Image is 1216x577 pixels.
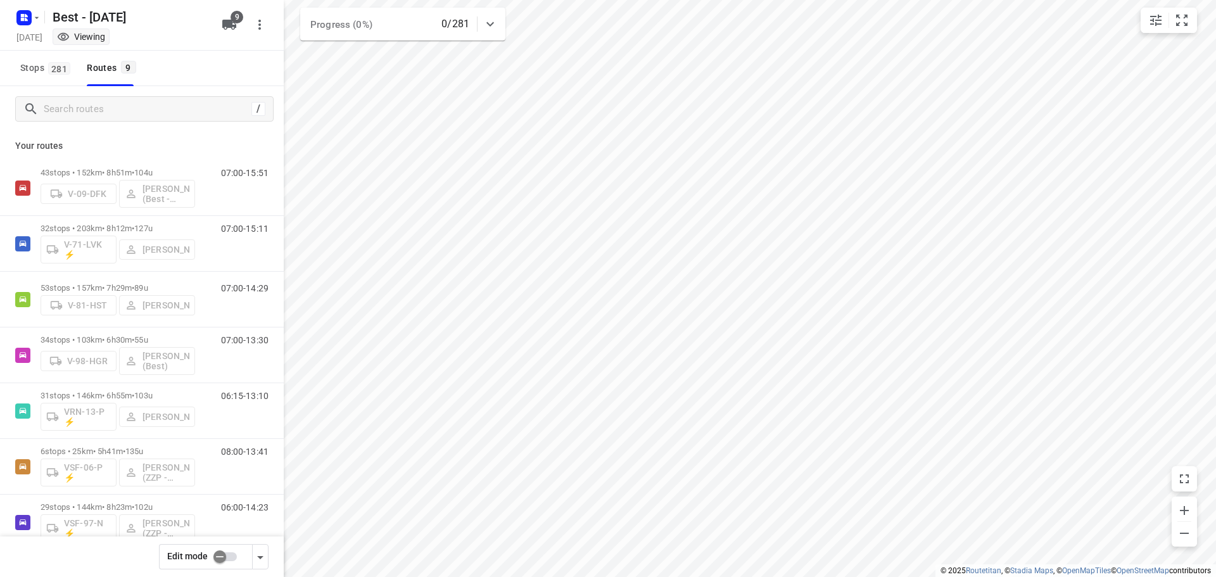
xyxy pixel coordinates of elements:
p: 0/281 [441,16,469,32]
li: © 2025 , © , © © contributors [940,566,1211,575]
p: 07:00-15:51 [221,168,269,178]
button: Fit zoom [1169,8,1194,33]
span: 127u [134,224,153,233]
p: 08:00-13:41 [221,447,269,457]
a: Routetitan [966,566,1001,575]
p: Your routes [15,139,269,153]
span: • [132,283,134,293]
button: More [247,12,272,37]
div: Driver app settings [253,548,268,564]
p: 06:15-13:10 [221,391,269,401]
span: 89u [134,283,148,293]
div: small contained button group [1141,8,1197,33]
span: 102u [134,502,153,512]
p: 29 stops • 144km • 8h23m [41,502,195,512]
span: 9 [231,11,243,23]
p: 43 stops • 152km • 8h51m [41,168,195,177]
span: • [132,502,134,512]
p: 53 stops • 157km • 7h29m [41,283,195,293]
div: Routes [87,60,139,76]
p: 32 stops • 203km • 8h12m [41,224,195,233]
button: 9 [217,12,242,37]
span: 135u [125,447,144,456]
div: / [251,102,265,116]
input: Search routes [44,99,251,119]
p: 06:00-14:23 [221,502,269,512]
p: 6 stops • 25km • 5h41m [41,447,195,456]
p: 34 stops • 103km • 6h30m [41,335,195,345]
a: OpenStreetMap [1117,566,1169,575]
span: • [123,447,125,456]
span: Progress (0%) [310,19,372,30]
span: 281 [48,62,70,75]
span: • [132,224,134,233]
p: 07:00-13:30 [221,335,269,345]
div: You are currently in view mode. To make any changes, go to edit project. [57,30,105,43]
span: • [132,168,134,177]
span: 9 [121,61,136,73]
span: 104u [134,168,153,177]
span: Stops [20,60,74,76]
p: 31 stops • 146km • 6h55m [41,391,195,400]
span: • [132,335,134,345]
p: 07:00-14:29 [221,283,269,293]
a: Stadia Maps [1010,566,1053,575]
button: Map settings [1143,8,1168,33]
div: Progress (0%)0/281 [300,8,505,41]
span: 103u [134,391,153,400]
p: 07:00-15:11 [221,224,269,234]
a: OpenMapTiles [1062,566,1111,575]
span: 55u [134,335,148,345]
span: Edit mode [167,551,208,561]
span: • [132,391,134,400]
